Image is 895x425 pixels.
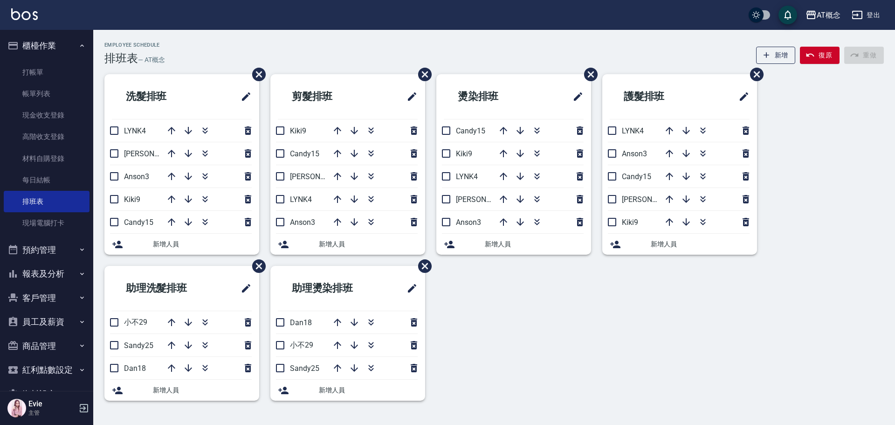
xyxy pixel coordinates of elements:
[401,277,418,300] span: 修改班表的標題
[153,239,252,249] span: 新增人員
[104,234,259,255] div: 新增人員
[733,85,750,108] span: 修改班表的標題
[4,83,89,105] a: 帳單列表
[4,105,89,126] a: 現金收支登錄
[756,47,796,64] button: 新增
[153,385,252,395] span: 新增人員
[270,380,425,401] div: 新增人員
[4,34,89,58] button: 櫃檯作業
[622,126,644,135] span: LYNK4
[456,126,485,135] span: Candy15
[28,409,76,417] p: 主管
[610,80,706,113] h2: 護髮排班
[278,80,374,113] h2: 剪髮排班
[124,364,146,373] span: Dan18
[278,272,384,305] h2: 助理燙染排班
[4,62,89,83] a: 打帳單
[802,6,844,25] button: AT概念
[124,318,147,327] span: 小不29
[4,212,89,234] a: 現場電腦打卡
[245,252,267,280] span: 刪除班表
[270,234,425,255] div: 新增人員
[4,169,89,191] a: 每日結帳
[290,341,313,349] span: 小不29
[485,239,584,249] span: 新增人員
[577,61,599,88] span: 刪除班表
[4,126,89,147] a: 高階收支登錄
[124,195,140,204] span: Kiki9
[104,42,165,48] h2: Employee Schedule
[622,172,651,181] span: Candy15
[743,61,765,88] span: 刪除班表
[622,149,647,158] span: Anson3
[124,126,146,135] span: LYNK4
[112,80,208,113] h2: 洗髮排班
[4,382,89,406] button: 資料設定
[290,126,306,135] span: Kiki9
[4,148,89,169] a: 材料自購登錄
[401,85,418,108] span: 修改班表的標題
[456,149,472,158] span: Kiki9
[235,85,252,108] span: 修改班表的標題
[567,85,584,108] span: 修改班表的標題
[290,364,319,373] span: Sandy25
[4,286,89,310] button: 客戶管理
[104,52,138,65] h3: 排班表
[444,80,540,113] h2: 燙染排班
[138,55,165,65] h6: — AT概念
[7,399,26,418] img: Person
[319,385,418,395] span: 新增人員
[4,238,89,262] button: 預約管理
[651,239,750,249] span: 新增人員
[28,399,76,409] h5: Evie
[622,195,682,204] span: [PERSON_NAME]2
[11,8,38,20] img: Logo
[4,310,89,334] button: 員工及薪資
[800,47,840,64] button: 復原
[778,6,797,24] button: save
[456,172,478,181] span: LYNK4
[290,195,312,204] span: LYNK4
[290,218,315,227] span: Anson3
[290,318,312,327] span: Dan18
[4,334,89,358] button: 商品管理
[290,149,319,158] span: Candy15
[602,234,757,255] div: 新增人員
[124,218,153,227] span: Candy15
[124,149,184,158] span: [PERSON_NAME]2
[817,9,840,21] div: AT概念
[622,218,638,227] span: Kiki9
[411,252,433,280] span: 刪除班表
[456,195,516,204] span: [PERSON_NAME]2
[411,61,433,88] span: 刪除班表
[4,191,89,212] a: 排班表
[4,358,89,382] button: 紅利點數設定
[112,272,218,305] h2: 助理洗髮排班
[436,234,591,255] div: 新增人員
[104,380,259,401] div: 新增人員
[235,277,252,300] span: 修改班表的標題
[319,239,418,249] span: 新增人員
[124,341,153,350] span: Sandy25
[245,61,267,88] span: 刪除班表
[456,218,481,227] span: Anson3
[124,172,149,181] span: Anson3
[848,7,884,24] button: 登出
[4,262,89,286] button: 報表及分析
[290,172,350,181] span: [PERSON_NAME]2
